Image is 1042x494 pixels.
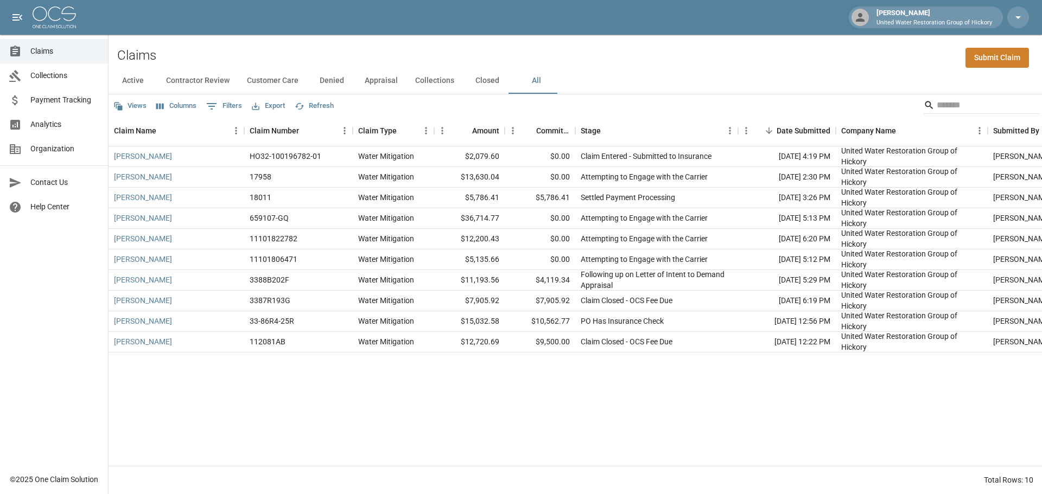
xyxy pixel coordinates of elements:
[841,116,896,146] div: Company Name
[521,123,536,138] button: Sort
[738,332,836,352] div: [DATE] 12:22 PM
[7,7,28,28] button: open drawer
[250,116,299,146] div: Claim Number
[463,68,512,94] button: Closed
[30,201,99,213] span: Help Center
[114,151,172,162] a: [PERSON_NAME]
[30,46,99,57] span: Claims
[505,311,575,332] div: $10,562.77
[738,208,836,229] div: [DATE] 5:13 PM
[971,123,988,139] button: Menu
[505,249,575,270] div: $0.00
[250,295,290,306] div: 3387R193G
[434,249,505,270] div: $5,135.66
[738,229,836,249] div: [DATE] 6:20 PM
[434,146,505,167] div: $2,079.60
[575,116,738,146] div: Stage
[418,123,434,139] button: Menu
[505,291,575,311] div: $7,905.92
[250,192,271,203] div: 18011
[896,123,911,138] button: Sort
[111,98,149,114] button: Views
[722,123,738,139] button: Menu
[33,7,76,28] img: ocs-logo-white-transparent.png
[109,68,1042,94] div: dynamic tabs
[841,310,982,332] div: United Water Restoration Group of Hickory
[250,213,289,223] div: 659107-GQ
[114,254,172,265] a: [PERSON_NAME]
[505,123,521,139] button: Menu
[238,68,307,94] button: Customer Care
[114,274,172,285] a: [PERSON_NAME]
[358,233,414,244] div: Water Mitigation
[841,207,982,229] div: United Water Restoration Group of Hickory
[358,336,414,347] div: Water Mitigation
[434,270,505,291] div: $11,193.56
[358,274,414,285] div: Water Mitigation
[581,171,708,182] div: Attempting to Engage with the Carrier
[114,295,172,306] a: [PERSON_NAME]
[841,290,982,311] div: United Water Restoration Group of Hickory
[841,166,982,188] div: United Water Restoration Group of Hickory
[581,254,708,265] div: Attempting to Engage with the Carrier
[249,98,288,114] button: Export
[738,270,836,291] div: [DATE] 5:29 PM
[114,336,172,347] a: [PERSON_NAME]
[250,316,294,326] div: 33-86R4-25R
[30,177,99,188] span: Contact Us
[358,116,397,146] div: Claim Type
[353,116,434,146] div: Claim Type
[117,48,156,63] h2: Claims
[250,171,271,182] div: 17958
[581,192,675,203] div: Settled Payment Processing
[738,291,836,311] div: [DATE] 6:19 PM
[244,116,353,146] div: Claim Number
[761,123,777,138] button: Sort
[738,311,836,332] div: [DATE] 12:56 PM
[114,233,172,244] a: [PERSON_NAME]
[872,8,996,27] div: [PERSON_NAME]
[204,98,245,115] button: Show filters
[434,229,505,249] div: $12,200.43
[358,192,414,203] div: Water Mitigation
[581,316,664,326] div: PO Has Insurance Check
[738,123,754,139] button: Menu
[114,171,172,182] a: [PERSON_NAME]
[505,167,575,188] div: $0.00
[984,474,1033,485] div: Total Rows: 10
[505,332,575,352] div: $9,500.00
[924,97,1040,116] div: Search
[358,254,414,265] div: Water Mitigation
[581,116,601,146] div: Stage
[434,167,505,188] div: $13,630.04
[581,213,708,223] div: Attempting to Engage with the Carrier
[250,233,297,244] div: 11101822782
[836,116,988,146] div: Company Name
[10,474,98,485] div: © 2025 One Claim Solution
[109,116,244,146] div: Claim Name
[156,123,171,138] button: Sort
[434,116,505,146] div: Amount
[434,332,505,352] div: $12,720.69
[250,151,321,162] div: HO32-100196782-01
[536,116,570,146] div: Committed Amount
[841,187,982,208] div: United Water Restoration Group of Hickory
[434,311,505,332] div: $15,032.58
[738,249,836,270] div: [DATE] 5:12 PM
[841,228,982,249] div: United Water Restoration Group of Hickory
[358,316,414,326] div: Water Mitigation
[434,123,450,139] button: Menu
[738,116,836,146] div: Date Submitted
[250,336,285,347] div: 112081AB
[472,116,499,146] div: Amount
[841,331,982,352] div: United Water Restoration Group of Hickory
[581,233,708,244] div: Attempting to Engage with the Carrier
[114,316,172,326] a: [PERSON_NAME]
[358,213,414,223] div: Water Mitigation
[114,116,156,146] div: Claim Name
[109,68,157,94] button: Active
[292,98,336,114] button: Refresh
[965,48,1029,68] a: Submit Claim
[581,269,733,291] div: Following up on Letter of Intent to Demand Appraisal
[512,68,561,94] button: All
